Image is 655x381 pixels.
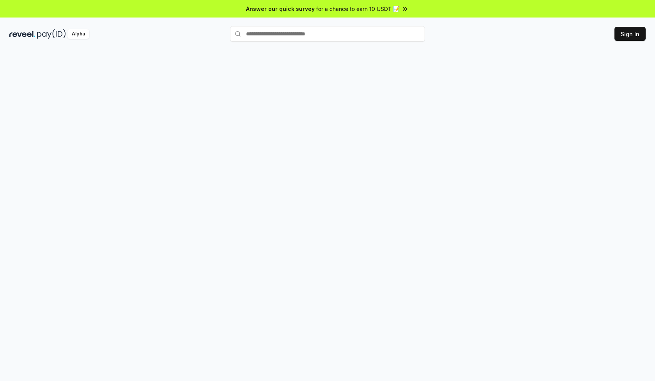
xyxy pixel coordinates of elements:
[316,5,400,13] span: for a chance to earn 10 USDT 📝
[37,29,66,39] img: pay_id
[614,27,646,41] button: Sign In
[67,29,89,39] div: Alpha
[246,5,315,13] span: Answer our quick survey
[9,29,35,39] img: reveel_dark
